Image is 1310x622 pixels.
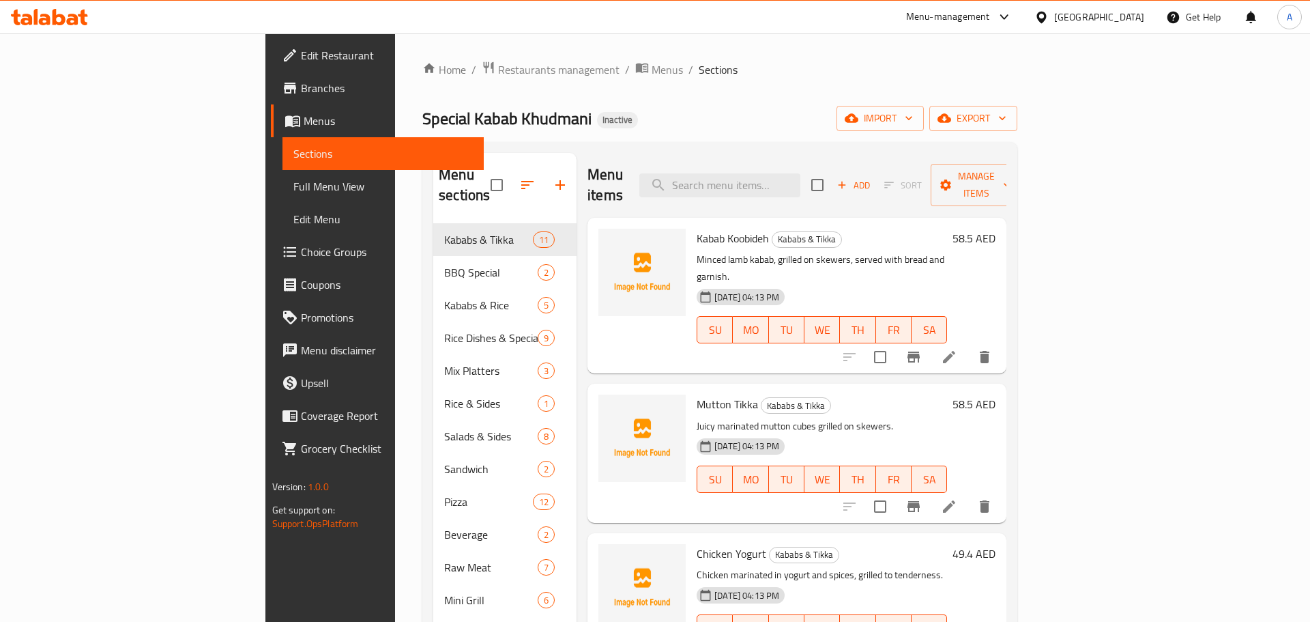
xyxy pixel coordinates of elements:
a: Branches [271,72,484,104]
a: Edit Menu [282,203,484,236]
span: Sections [293,145,474,162]
div: Beverage2 [433,518,577,551]
span: Grocery Checklist [301,440,474,457]
span: Kababs & Tikka [772,231,841,247]
h2: Menu items [587,165,623,206]
span: Select all sections [482,171,511,199]
button: Branch-specific-item [897,490,930,523]
h6: 58.5 AED [952,395,995,414]
button: Add [832,175,875,196]
span: 3 [538,365,554,378]
div: items [538,264,555,281]
button: Branch-specific-item [897,341,930,373]
div: Rice Dishes & Specialty Grill9 [433,322,577,354]
span: A [1287,10,1292,25]
span: 2 [538,266,554,279]
span: Beverage [444,526,538,543]
a: Coverage Report [271,399,484,432]
span: 1.0.0 [308,478,329,496]
div: Menu-management [906,9,990,25]
a: Menus [271,104,484,137]
a: Support.OpsPlatform [272,515,359,533]
span: [DATE] 04:13 PM [709,440,785,453]
span: Salads & Sides [444,428,538,444]
div: Salads & Sides8 [433,420,577,453]
span: [DATE] 04:13 PM [709,589,785,602]
div: items [538,363,555,379]
span: Raw Meat [444,559,538,576]
span: Choice Groups [301,244,474,260]
span: Coverage Report [301,408,474,424]
span: Edit Restaurant [301,47,474,63]
span: Sections [699,61,738,78]
span: 11 [534,234,554,246]
a: Promotions [271,301,484,334]
div: items [538,297,555,313]
button: WE [804,466,840,493]
button: Manage items [931,164,1022,206]
span: Rice Dishes & Specialty Grill [444,330,538,346]
span: import [847,110,913,127]
button: SA [912,316,947,343]
button: SA [912,466,947,493]
span: Menus [304,113,474,129]
a: Edit Restaurant [271,39,484,72]
span: 12 [534,496,554,509]
a: Edit menu item [941,498,957,515]
span: Select section [803,171,832,199]
div: Kababs & Tikka [444,231,533,248]
div: items [538,559,555,576]
button: Add section [544,169,577,201]
a: Choice Groups [271,236,484,268]
div: Inactive [597,112,638,128]
span: TH [845,470,870,490]
span: Edit Menu [293,211,474,227]
div: items [538,395,555,412]
span: TU [774,320,799,340]
button: MO [733,466,768,493]
div: items [538,526,555,543]
span: Special Kabab Khudmani [422,103,592,134]
span: Kababs & Rice [444,297,538,313]
span: Kabab Koobideh [697,228,769,249]
span: export [940,110,1006,127]
span: Rice & Sides [444,395,538,412]
div: Mix Platters3 [433,354,577,387]
h6: 58.5 AED [952,229,995,248]
p: Minced lamb kabab, grilled on skewers, served with bread and garnish. [697,251,947,285]
div: items [538,428,555,444]
button: TH [840,316,875,343]
button: export [929,106,1017,131]
img: Mutton Tikka [598,395,686,482]
p: Chicken marinated in yogurt and spices, grilled to tenderness. [697,567,947,584]
nav: Menu sections [433,218,577,622]
button: TU [769,316,804,343]
h6: 49.4 AED [952,544,995,563]
span: Get support on: [272,501,335,519]
button: WE [804,316,840,343]
div: [GEOGRAPHIC_DATA] [1054,10,1144,25]
button: delete [968,490,1001,523]
button: TH [840,466,875,493]
span: MO [738,470,763,490]
div: items [533,494,555,510]
div: items [538,592,555,608]
span: Pizza [444,494,533,510]
span: SA [917,320,942,340]
span: SU [703,320,727,340]
span: Mini Grill [444,592,538,608]
div: Kababs & Rice5 [433,289,577,322]
span: SU [703,470,727,490]
span: Version: [272,478,306,496]
span: 2 [538,463,554,476]
span: Mix Platters [444,363,538,379]
span: Sort sections [511,169,544,201]
span: MO [738,320,763,340]
button: SU [697,466,733,493]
